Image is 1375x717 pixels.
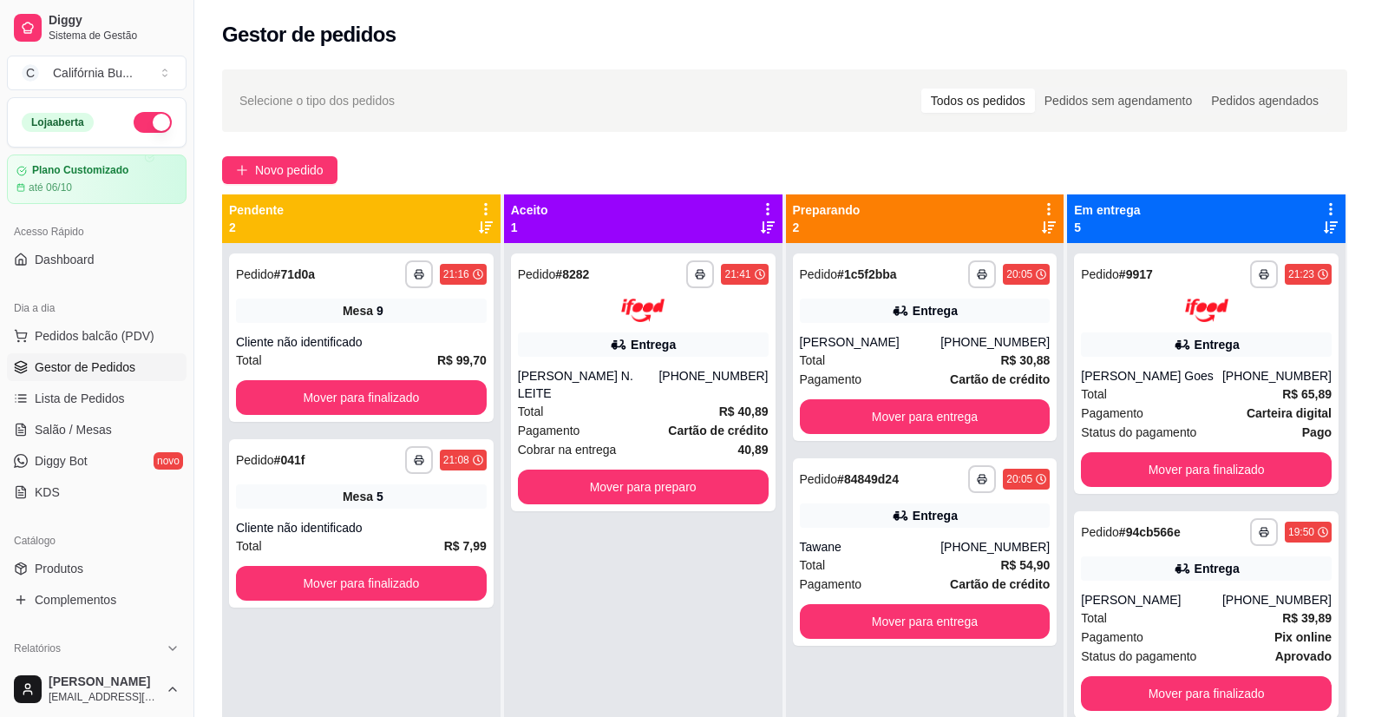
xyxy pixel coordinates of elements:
[940,333,1050,351] div: [PHONE_NUMBER]
[800,538,941,556] div: Tawane
[443,453,469,467] div: 21:08
[1195,560,1240,577] div: Entrega
[1081,628,1143,647] span: Pagamento
[444,539,487,553] strong: R$ 7,99
[7,246,187,273] a: Dashboard
[35,251,95,268] span: Dashboard
[35,591,116,608] span: Complementos
[518,440,617,459] span: Cobrar na entrega
[1222,591,1332,608] div: [PHONE_NUMBER]
[1081,591,1222,608] div: [PERSON_NAME]
[950,577,1050,591] strong: Cartão de crédito
[1081,404,1143,423] span: Pagamento
[236,164,248,176] span: plus
[793,219,861,236] p: 2
[443,267,469,281] div: 21:16
[7,353,187,381] a: Gestor de Pedidos
[1081,385,1107,404] span: Total
[7,416,187,444] a: Salão / Mesas
[800,575,862,594] span: Pagamento
[1195,336,1240,353] div: Entrega
[7,56,187,90] button: Select a team
[837,472,899,486] strong: # 84849d24
[35,327,154,345] span: Pedidos balcão (PDV)
[7,447,187,475] a: Diggy Botnovo
[1081,423,1196,442] span: Status do pagamento
[800,556,826,575] span: Total
[793,201,861,219] p: Preparando
[1081,525,1119,539] span: Pedido
[49,29,180,43] span: Sistema de Gestão
[1006,472,1032,486] div: 20:05
[1119,267,1153,281] strong: # 9917
[437,353,487,367] strong: R$ 99,70
[35,421,112,438] span: Salão / Mesas
[1081,452,1332,487] button: Mover para finalizado
[1247,406,1332,420] strong: Carteira digital
[22,113,94,132] div: Loja aberta
[668,424,768,437] strong: Cartão de crédito
[35,560,83,577] span: Produtos
[1081,647,1196,666] span: Status do pagamento
[7,527,187,555] div: Catálogo
[1288,525,1314,539] div: 19:50
[1274,630,1332,644] strong: Pix online
[35,390,125,407] span: Lista de Pedidos
[236,333,487,351] div: Cliente não identificado
[1222,367,1332,385] div: [PHONE_NUMBER]
[7,218,187,246] div: Acesso Rápido
[236,536,262,556] span: Total
[239,91,395,110] span: Selecione o tipo dos pedidos
[631,336,676,353] div: Entrega
[222,21,396,49] h2: Gestor de pedidos
[343,488,373,505] span: Mesa
[236,380,487,415] button: Mover para finalizado
[1074,201,1140,219] p: Em entrega
[1035,89,1201,113] div: Pedidos sem agendamento
[1074,219,1140,236] p: 5
[1081,367,1222,385] div: [PERSON_NAME] Goes
[800,472,838,486] span: Pedido
[376,302,383,319] div: 9
[518,421,580,440] span: Pagamento
[1081,608,1107,628] span: Total
[229,201,284,219] p: Pendente
[222,156,337,184] button: Novo pedido
[236,267,274,281] span: Pedido
[49,674,159,690] span: [PERSON_NAME]
[800,399,1051,434] button: Mover para entrega
[7,668,187,710] button: [PERSON_NAME][EMAIL_ADDRESS][DOMAIN_NAME]
[1275,649,1332,663] strong: aprovado
[1201,89,1328,113] div: Pedidos agendados
[800,351,826,370] span: Total
[255,161,324,180] span: Novo pedido
[737,443,768,457] strong: 40,89
[134,112,172,133] button: Alterar Status
[32,164,128,177] article: Plano Customizado
[22,64,39,82] span: C
[658,367,768,402] div: [PHONE_NUMBER]
[621,299,665,322] img: ifood
[236,566,487,601] button: Mover para finalizado
[7,322,187,350] button: Pedidos balcão (PDV)
[7,7,187,49] a: DiggySistema de Gestão
[7,586,187,614] a: Complementos
[236,453,274,467] span: Pedido
[14,641,61,655] span: Relatórios
[229,219,284,236] p: 2
[49,690,159,704] span: [EMAIL_ADDRESS][DOMAIN_NAME]
[35,483,60,501] span: KDS
[7,478,187,506] a: KDS
[555,267,589,281] strong: # 8282
[1302,425,1332,439] strong: Pago
[236,519,487,536] div: Cliente não identificado
[800,267,838,281] span: Pedido
[719,405,769,418] strong: R$ 40,89
[913,302,958,319] div: Entrega
[236,351,262,370] span: Total
[1282,611,1332,625] strong: R$ 39,89
[1000,353,1050,367] strong: R$ 30,88
[511,201,548,219] p: Aceito
[518,367,659,402] div: [PERSON_NAME] N. LEITE
[274,267,316,281] strong: # 71d0a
